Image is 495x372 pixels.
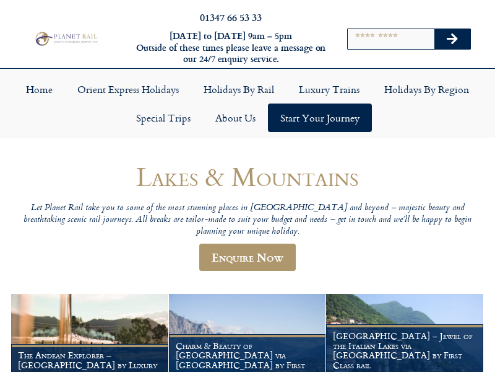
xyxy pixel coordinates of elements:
button: Search [434,29,470,49]
a: Home [14,75,65,104]
nav: Menu [6,75,489,132]
p: Let Planet Rail take you to some of the most stunning places in [GEOGRAPHIC_DATA] and beyond – ma... [11,203,484,237]
a: Holidays by Region [372,75,481,104]
a: 01347 66 53 33 [200,10,262,24]
a: Enquire Now [199,244,296,271]
a: Special Trips [124,104,203,132]
a: Start your Journey [268,104,372,132]
a: About Us [203,104,268,132]
a: Orient Express Holidays [65,75,191,104]
h1: Lakes & Mountains [11,162,484,191]
img: Planet Rail Train Holidays Logo [33,30,99,46]
h6: [DATE] to [DATE] 9am – 5pm Outside of these times please leave a message on our 24/7 enquiry serv... [135,30,327,65]
h1: [GEOGRAPHIC_DATA] – Jewel of the Italian Lakes via [GEOGRAPHIC_DATA] by First Class rail [333,331,476,370]
a: Luxury Trains [286,75,372,104]
a: Holidays by Rail [191,75,286,104]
